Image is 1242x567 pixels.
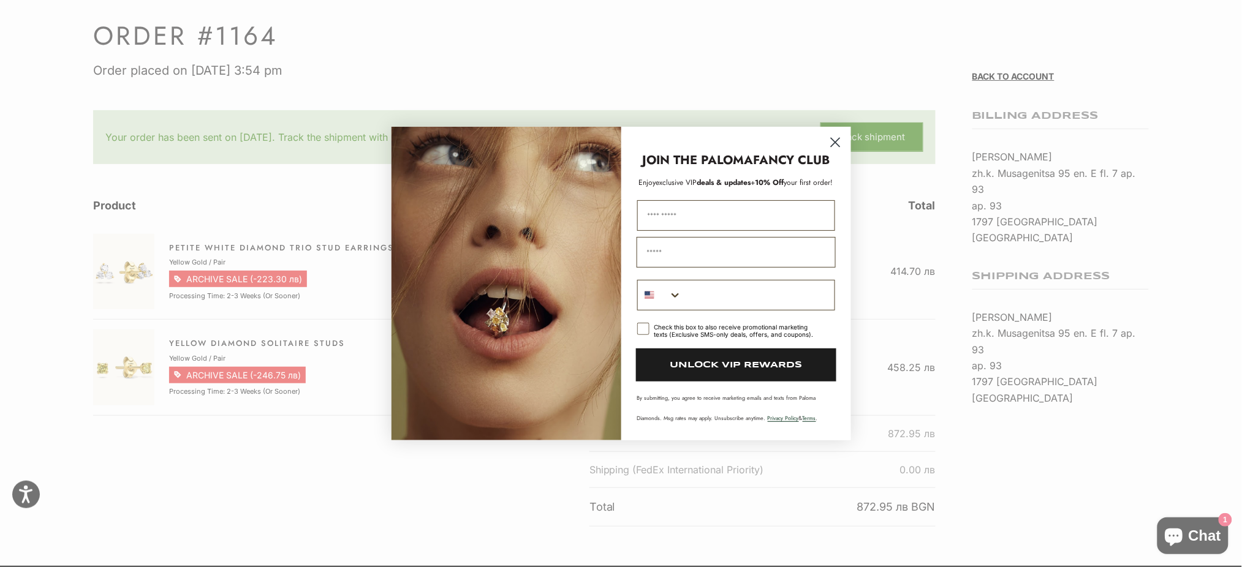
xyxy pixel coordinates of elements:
strong: FANCY CLUB [753,151,830,169]
a: Privacy Policy [768,414,799,422]
input: First Name [637,200,835,231]
button: Close dialog [825,132,846,153]
strong: JOIN THE PALOMA [642,151,753,169]
p: By submitting, you agree to receive marketing emails and texts from Paloma Diamonds. Msg rates ma... [637,394,835,422]
button: Search Countries [638,280,682,310]
img: Loading... [392,127,621,440]
span: exclusive VIP [656,177,697,188]
span: + your first order! [751,177,833,188]
div: Check this box to also receive promotional marketing texts (Exclusive SMS-only deals, offers, and... [654,323,820,338]
span: Enjoy [639,177,656,188]
span: & . [768,414,818,422]
span: 10% Off [755,177,784,188]
img: United States [645,290,654,300]
button: UNLOCK VIP REWARDS [636,348,836,381]
input: Email [637,237,836,268]
a: Terms [803,414,816,422]
span: deals & updates [656,177,751,188]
